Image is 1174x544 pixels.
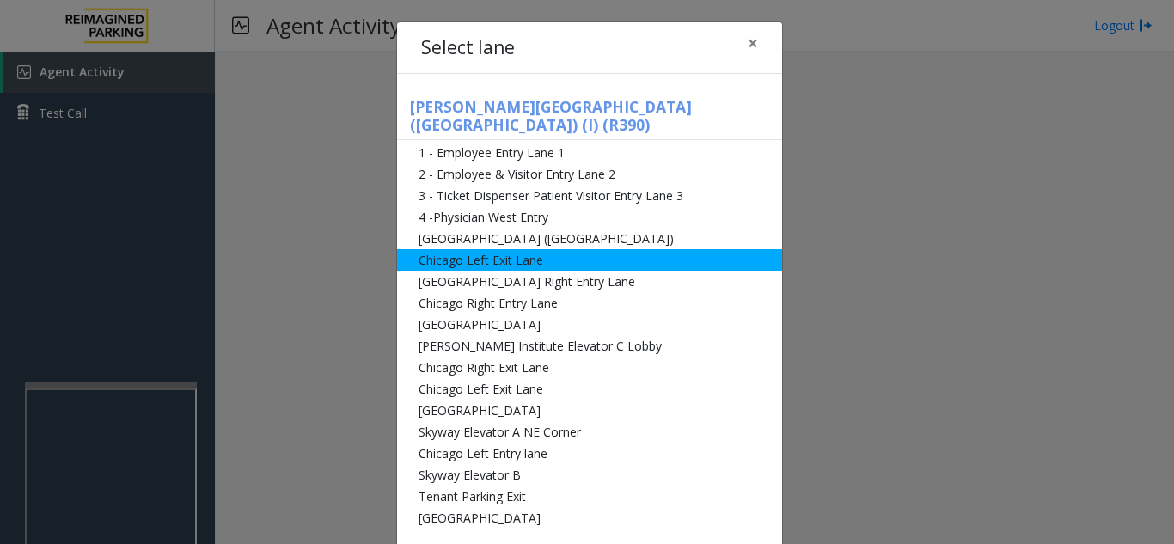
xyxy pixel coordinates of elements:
li: [PERSON_NAME] Institute Elevator C Lobby [397,335,782,357]
span: × [748,31,758,55]
h5: [PERSON_NAME][GEOGRAPHIC_DATA] ([GEOGRAPHIC_DATA]) (I) (R390) [397,98,782,140]
li: Chicago Right Entry Lane [397,292,782,314]
li: [GEOGRAPHIC_DATA] ([GEOGRAPHIC_DATA]) [397,228,782,249]
li: [GEOGRAPHIC_DATA] [397,507,782,529]
li: [GEOGRAPHIC_DATA] [397,400,782,421]
li: Tenant Parking Exit [397,486,782,507]
li: 3 - Ticket Dispenser Patient Visitor Entry Lane 3 [397,185,782,206]
li: Chicago Left Entry lane [397,443,782,464]
button: Close [736,22,770,64]
li: 1 - Employee Entry Lane 1 [397,142,782,163]
li: Chicago Left Exit Lane [397,249,782,271]
li: [GEOGRAPHIC_DATA] Right Entry Lane [397,271,782,292]
li: [GEOGRAPHIC_DATA] [397,314,782,335]
li: Chicago Right Exit Lane [397,357,782,378]
li: Chicago Left Exit Lane [397,378,782,400]
li: Skyway Elevator B [397,464,782,486]
li: 2 - Employee & Visitor Entry Lane 2 [397,163,782,185]
h4: Select lane [421,34,515,62]
li: Skyway Elevator A NE Corner [397,421,782,443]
li: 4 -Physician West Entry [397,206,782,228]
